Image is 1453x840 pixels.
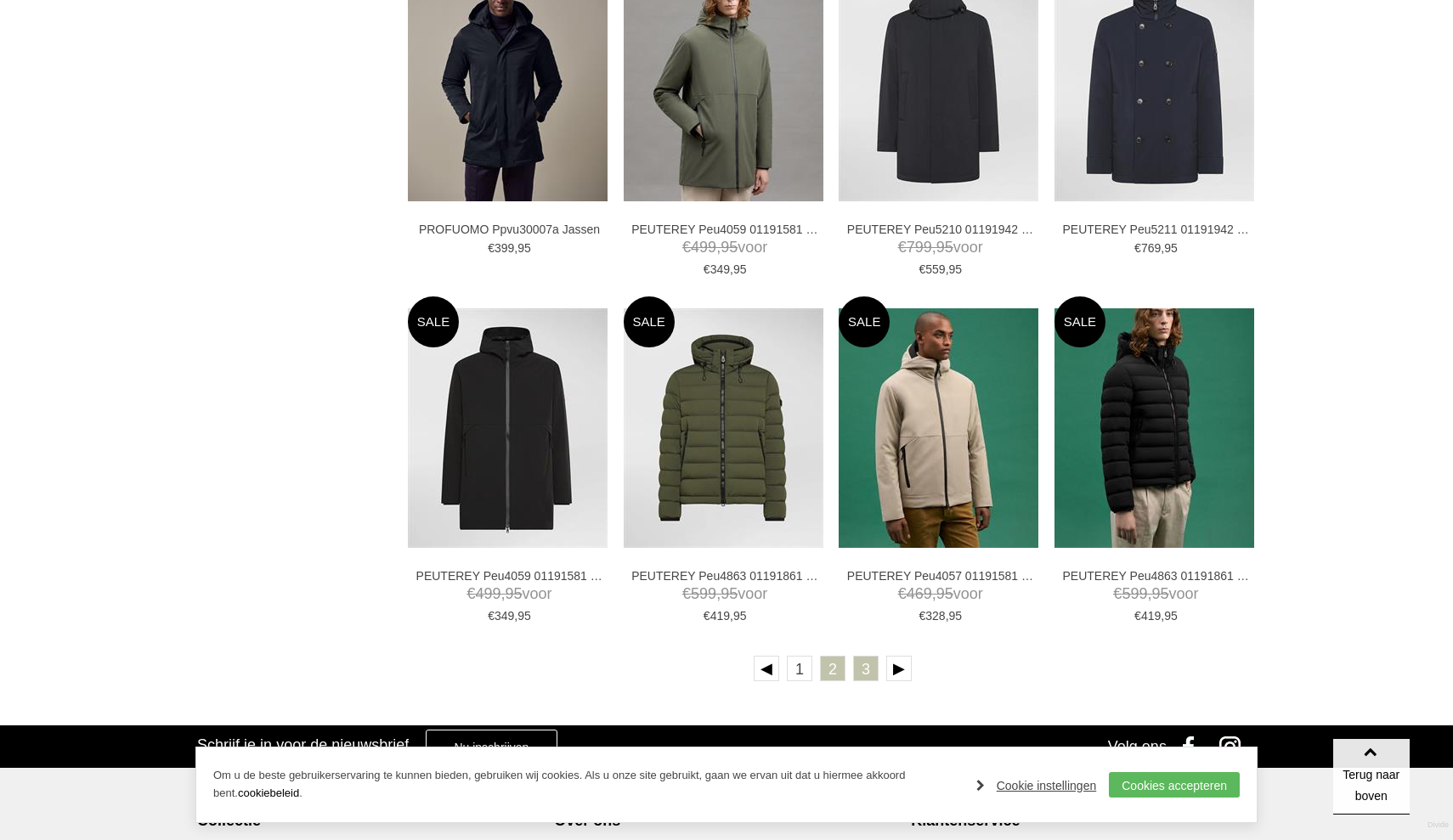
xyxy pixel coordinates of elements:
a: 3 [853,656,879,681]
a: PROFUOMO Ppvu30007a Jassen [416,222,603,237]
span: voor [631,583,818,605]
span: 799 [907,239,932,256]
span: , [946,262,949,276]
span: 95 [721,585,738,602]
span: € [682,585,691,602]
span: € [898,585,907,602]
img: PEUTEREY Peu4863 01191861 Jassen [624,308,823,548]
span: 95 [949,262,963,276]
span: 469 [907,585,932,602]
span: 328 [925,609,945,623]
span: 419 [710,609,730,623]
img: PEUTEREY Peu4057 01191581 Jassen [839,308,1038,548]
a: PEUTEREY Peu5210 01191942 Jassen [847,222,1034,237]
a: Instagram [1213,725,1256,768]
span: 95 [721,239,738,256]
span: € [1113,585,1122,602]
span: € [898,239,907,256]
span: , [514,241,517,255]
span: 95 [506,585,523,602]
span: 599 [1122,585,1147,602]
span: 559 [925,262,945,276]
a: Terug naar boven [1333,738,1410,815]
span: 349 [710,262,730,276]
span: , [501,585,506,602]
span: , [946,609,949,623]
a: Facebook [1171,725,1213,768]
span: € [1134,241,1141,255]
span: 769 [1141,241,1161,255]
span: , [730,262,733,276]
span: 95 [517,241,531,255]
a: cookiebeleid [238,786,299,799]
a: 1 [787,656,812,681]
a: PEUTEREY Peu4059 01191581 Jassen [631,222,818,237]
span: 95 [1151,585,1168,602]
a: PEUTEREY Peu4059 01191581 Jassen [416,568,603,583]
span: € [488,241,495,255]
span: , [514,609,517,623]
img: PEUTEREY Peu4059 01191581 Jassen [408,308,608,548]
span: voor [631,237,818,258]
span: 95 [1164,241,1178,255]
a: PEUTEREY Peu5211 01191942 Jassen [1062,222,1249,237]
a: PEUTEREY Peu4863 01191861 Jassen [631,568,818,583]
span: € [704,262,710,276]
span: voor [1062,583,1249,605]
span: , [932,239,936,256]
span: , [932,585,936,602]
span: € [488,609,495,623]
span: voor [847,583,1034,605]
span: € [466,585,475,602]
span: 95 [1164,609,1178,623]
div: Volg ons [1108,725,1167,768]
a: Nu inschrijven [426,730,557,764]
span: 95 [936,585,953,602]
span: , [716,239,721,256]
span: , [1161,609,1164,623]
span: , [1161,241,1164,255]
span: 399 [495,241,514,255]
span: 95 [733,262,747,276]
span: € [1134,609,1141,623]
span: 95 [517,609,531,623]
a: PEUTEREY Peu4863 01191861 Jassen [1062,568,1249,583]
a: Cookie instellingen [976,773,1097,798]
span: € [704,609,710,623]
span: 419 [1141,609,1161,623]
h3: Schrijf je in voor de nieuwsbrief [197,736,409,754]
span: voor [416,583,603,605]
a: Cookies accepteren [1109,772,1240,798]
p: Om u de beste gebruikerservaring te kunnen bieden, gebruiken wij cookies. Als u onze site gebruik... [213,767,959,803]
span: voor [847,237,1034,258]
span: , [730,609,733,623]
span: 499 [475,585,500,602]
span: 95 [936,239,953,256]
span: 95 [949,609,963,623]
a: PEUTEREY Peu4057 01191581 Jassen [847,568,1034,583]
span: , [1147,585,1151,602]
span: 95 [733,609,747,623]
span: 499 [691,239,716,256]
span: € [919,609,925,623]
a: 2 [820,656,845,681]
span: € [919,262,925,276]
span: € [682,239,691,256]
span: 349 [495,609,514,623]
span: 599 [691,585,716,602]
span: , [716,585,721,602]
img: PEUTEREY Peu4863 01191861 Jassen [1054,308,1254,548]
a: Divide [1428,815,1449,836]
